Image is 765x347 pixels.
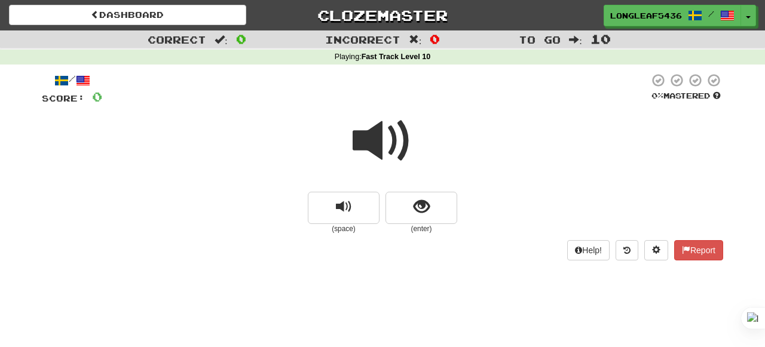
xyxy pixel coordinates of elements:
[362,53,431,61] strong: Fast Track Level 10
[385,224,457,234] small: (enter)
[148,33,206,45] span: Correct
[651,91,663,100] span: 0 %
[674,240,723,260] button: Report
[308,192,380,224] button: replay audio
[385,192,457,224] button: show sentence
[569,35,582,45] span: :
[616,240,638,260] button: Round history (alt+y)
[519,33,561,45] span: To go
[708,10,714,18] span: /
[430,32,440,46] span: 0
[42,93,85,103] span: Score:
[325,33,400,45] span: Incorrect
[649,91,723,102] div: Mastered
[604,5,741,26] a: LongLeaf5436 /
[92,89,102,104] span: 0
[409,35,422,45] span: :
[610,10,682,21] span: LongLeaf5436
[590,32,611,46] span: 10
[264,5,501,26] a: Clozemaster
[308,224,380,234] small: (space)
[9,5,246,25] a: Dashboard
[567,240,610,260] button: Help!
[236,32,246,46] span: 0
[215,35,228,45] span: :
[42,73,102,88] div: /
